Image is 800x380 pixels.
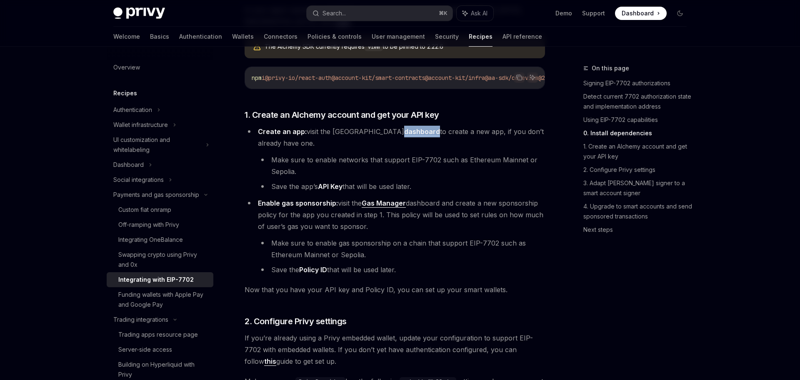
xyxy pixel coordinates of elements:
h5: Recipes [113,88,137,98]
span: @account-kit/infra [425,74,485,82]
strong: Policy ID [299,266,327,274]
span: On this page [592,63,629,73]
a: Gas Manager [362,199,406,208]
a: Trading apps resource page [107,327,213,342]
a: User management [372,27,425,47]
a: Demo [555,9,572,17]
div: Authentication [113,105,152,115]
div: Trading integrations [113,315,168,325]
div: Swapping crypto using Privy and 0x [118,250,208,270]
a: Swapping crypto using Privy and 0x [107,247,213,272]
span: i [262,74,265,82]
a: API reference [502,27,542,47]
div: Funding wallets with Apple Pay and Google Pay [118,290,208,310]
a: 4. Upgrade to smart accounts and send sponsored transactions [583,200,693,223]
button: Search...⌘K [307,6,452,21]
span: viem@2.22.6 [525,74,562,82]
a: Off-ramping with Privy [107,217,213,232]
a: Detect current 7702 authorization state and implementation address [583,90,693,113]
a: Basics [150,27,169,47]
li: Save the that will be used later. [258,264,545,276]
a: Overview [107,60,213,75]
button: Ask AI [527,72,538,83]
div: Custom fiat onramp [118,205,171,215]
a: Integrating OneBalance [107,232,213,247]
a: 0. Install dependencies [583,127,693,140]
a: Integrating with EIP-7702 [107,272,213,287]
img: dark logo [113,7,165,19]
a: Server-side access [107,342,213,357]
span: visit the dashboard and create a new sponsorship policy for the app you created in step 1. This p... [258,199,543,231]
a: Welcome [113,27,140,47]
span: Dashboard [622,9,654,17]
a: Support [582,9,605,17]
div: Overview [113,62,140,72]
span: Ask AI [471,9,487,17]
span: If you’re already using a Privy embedded wallet, update your configuration to support EIP-7702 wi... [245,332,545,367]
a: Security [435,27,459,47]
strong: Create an app: [258,127,307,136]
li: Make sure to enable networks that support EIP-7702 such as Ethereum Mainnet or Sepolia. [258,154,545,177]
div: Server-side access [118,345,172,355]
strong: Enable gas sponsorship: [258,199,338,207]
span: npm [252,74,262,82]
a: Authentication [179,27,222,47]
div: Trading apps resource page [118,330,198,340]
code: viem [365,43,383,51]
div: Wallet infrastructure [113,120,168,130]
a: this [264,357,276,366]
div: Integrating with EIP-7702 [118,275,194,285]
li: Save the app’s that will be used later. [258,181,545,192]
strong: API Key [318,182,342,191]
span: visit the [GEOGRAPHIC_DATA] to create a new app, if you don’t already have one. [258,127,544,147]
a: 1. Create an Alchemy account and get your API key [583,140,693,163]
button: Ask AI [457,6,493,21]
li: Make sure to enable gas sponsorship on a chain that support EIP-7702 such as Ethereum Mainnet or ... [258,237,545,261]
span: Now that you have your API key and Policy ID, you can set up your smart wallets. [245,284,545,296]
a: Signing EIP-7702 authorizations [583,77,693,90]
div: Payments and gas sponsorship [113,190,199,200]
span: @aa-sdk/core [485,74,525,82]
a: Connectors [264,27,297,47]
div: Dashboard [113,160,144,170]
a: Using EIP-7702 capabilities [583,113,693,127]
a: Wallets [232,27,254,47]
a: Next steps [583,223,693,236]
div: The Alchemy SDK currently requires to be pinned to 2.22.6 [265,42,537,52]
svg: Warning [253,43,261,52]
span: @privy-io/react-auth [265,74,332,82]
span: ⌘ K [439,10,447,17]
a: 3. Adapt [PERSON_NAME] signer to a smart account signer [583,176,693,200]
a: Dashboard [615,7,667,20]
a: dashboard [404,127,440,136]
a: 2. Configure Privy settings [583,163,693,176]
a: Recipes [469,27,492,47]
a: Policies & controls [307,27,362,47]
a: Funding wallets with Apple Pay and Google Pay [107,287,213,312]
div: Search... [322,8,346,18]
div: Integrating OneBalance [118,235,183,245]
span: 1. Create an Alchemy account and get your API key [245,109,439,121]
span: @account-kit/smart-contracts [332,74,425,82]
div: Social integrations [113,175,164,185]
div: UI customization and whitelabeling [113,135,201,155]
button: Copy the contents from the code block [514,72,525,83]
a: Custom fiat onramp [107,202,213,217]
span: 2. Configure Privy settings [245,315,347,327]
div: Off-ramping with Privy [118,220,179,230]
button: Toggle dark mode [673,7,687,20]
div: Building on Hyperliquid with Privy [118,360,208,380]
